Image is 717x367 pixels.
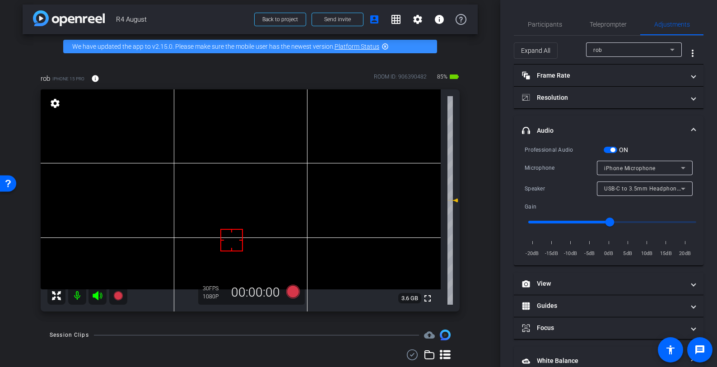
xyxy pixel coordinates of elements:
[544,249,559,258] span: -15dB
[116,10,249,28] span: R4 August
[687,48,698,59] mat-icon: more_vert
[522,279,684,288] mat-panel-title: View
[522,126,684,135] mat-panel-title: Audio
[514,295,703,317] mat-expansion-panel-header: Guides
[514,317,703,339] mat-expansion-panel-header: Focus
[447,195,458,206] mat-icon: 0 dB
[665,344,676,355] mat-icon: accessibility
[449,71,460,82] mat-icon: battery_std
[563,249,578,258] span: -10dB
[434,14,445,25] mat-icon: info
[528,21,562,28] span: Participants
[639,249,655,258] span: 10dB
[604,185,717,192] span: USB-C to 3.5mm Headphone Jack Adapter
[262,16,298,23] span: Back to project
[440,330,451,340] img: Session clips
[254,13,306,26] button: Back to project
[412,14,423,25] mat-icon: settings
[658,249,674,258] span: 15dB
[335,43,379,50] a: Platform Status
[604,165,656,172] span: iPhone Microphone
[522,301,684,311] mat-panel-title: Guides
[369,14,380,25] mat-icon: account_box
[521,42,550,59] span: Expand All
[398,293,421,304] span: 3.6 GB
[694,344,705,355] mat-icon: message
[514,65,703,86] mat-expansion-panel-header: Frame Rate
[514,145,703,265] div: Audio
[50,330,89,339] div: Session Clips
[424,330,435,340] span: Destinations for your clips
[422,293,433,304] mat-icon: fullscreen
[514,42,558,59] button: Expand All
[374,73,427,86] div: ROOM ID: 906390482
[593,47,602,53] span: rob
[582,249,597,258] span: -5dB
[514,116,703,145] mat-expansion-panel-header: Audio
[382,43,389,50] mat-icon: highlight_off
[424,330,435,340] mat-icon: cloud_upload
[41,74,50,84] span: rob
[391,14,401,25] mat-icon: grid_on
[654,21,690,28] span: Adjustments
[525,202,604,211] div: Gain
[209,285,219,292] span: FPS
[617,145,629,154] label: ON
[525,145,604,154] div: Professional Audio
[522,71,684,80] mat-panel-title: Frame Rate
[522,323,684,333] mat-panel-title: Focus
[52,75,84,82] span: iPhone 15 Pro
[203,285,225,292] div: 30
[514,273,703,295] mat-expansion-panel-header: View
[525,249,540,258] span: -20dB
[324,16,351,23] span: Send invite
[682,42,703,64] button: More Options for Adjustments Panel
[590,21,627,28] span: Teleprompter
[620,249,635,258] span: 5dB
[522,93,684,102] mat-panel-title: Resolution
[33,10,105,26] img: app-logo
[91,74,99,83] mat-icon: info
[522,356,684,366] mat-panel-title: White Balance
[203,293,225,300] div: 1080P
[312,13,363,26] button: Send invite
[525,184,597,193] div: Speaker
[63,40,437,53] div: We have updated the app to v2.15.0. Please make sure the mobile user has the newest version.
[601,249,616,258] span: 0dB
[514,87,703,108] mat-expansion-panel-header: Resolution
[225,285,286,300] div: 00:00:00
[49,98,61,109] mat-icon: settings
[677,249,693,258] span: 20dB
[436,70,449,84] span: 85%
[525,163,597,172] div: Microphone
